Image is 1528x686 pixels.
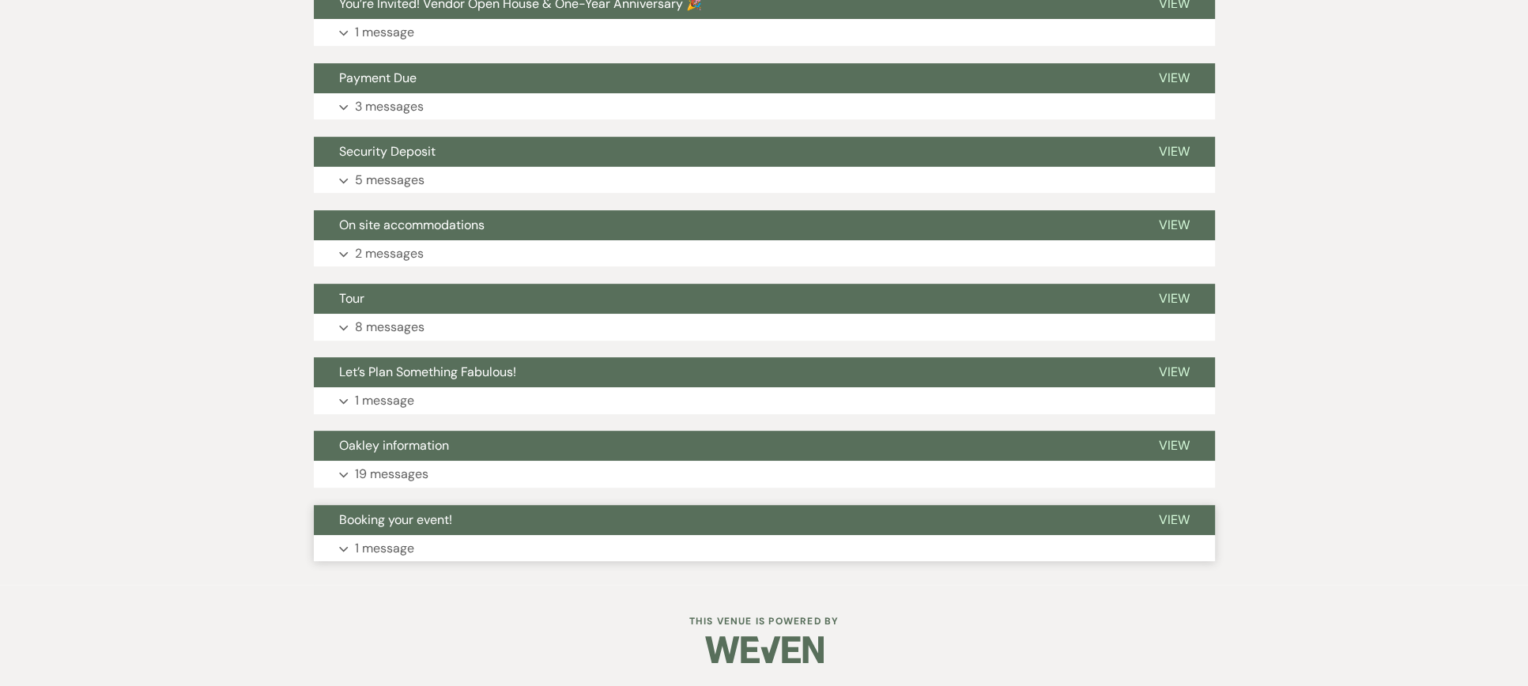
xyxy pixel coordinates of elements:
[355,390,414,411] p: 1 message
[314,314,1215,341] button: 8 messages
[314,431,1134,461] button: Oakley information
[339,437,449,454] span: Oakley information
[1159,290,1190,307] span: View
[314,19,1215,46] button: 1 message
[314,535,1215,562] button: 1 message
[339,143,436,160] span: Security Deposit
[314,357,1134,387] button: Let’s Plan Something Fabulous!
[314,505,1134,535] button: Booking your event!
[1159,364,1190,380] span: View
[314,240,1215,267] button: 2 messages
[314,167,1215,194] button: 5 messages
[314,63,1134,93] button: Payment Due
[1159,511,1190,528] span: View
[355,22,414,43] p: 1 message
[1134,505,1215,535] button: View
[1159,70,1190,86] span: View
[705,622,824,677] img: Weven Logo
[339,70,417,86] span: Payment Due
[1159,437,1190,454] span: View
[355,317,424,337] p: 8 messages
[1134,63,1215,93] button: View
[1134,431,1215,461] button: View
[314,461,1215,488] button: 19 messages
[355,464,428,484] p: 19 messages
[1134,284,1215,314] button: View
[1134,137,1215,167] button: View
[339,511,452,528] span: Booking your event!
[355,243,424,264] p: 2 messages
[314,93,1215,120] button: 3 messages
[1134,210,1215,240] button: View
[339,290,364,307] span: Tour
[314,387,1215,414] button: 1 message
[314,137,1134,167] button: Security Deposit
[355,170,424,190] p: 5 messages
[1134,357,1215,387] button: View
[355,538,414,559] p: 1 message
[314,284,1134,314] button: Tour
[355,96,424,117] p: 3 messages
[1159,217,1190,233] span: View
[339,364,516,380] span: Let’s Plan Something Fabulous!
[1159,143,1190,160] span: View
[339,217,485,233] span: On site accommodations
[314,210,1134,240] button: On site accommodations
